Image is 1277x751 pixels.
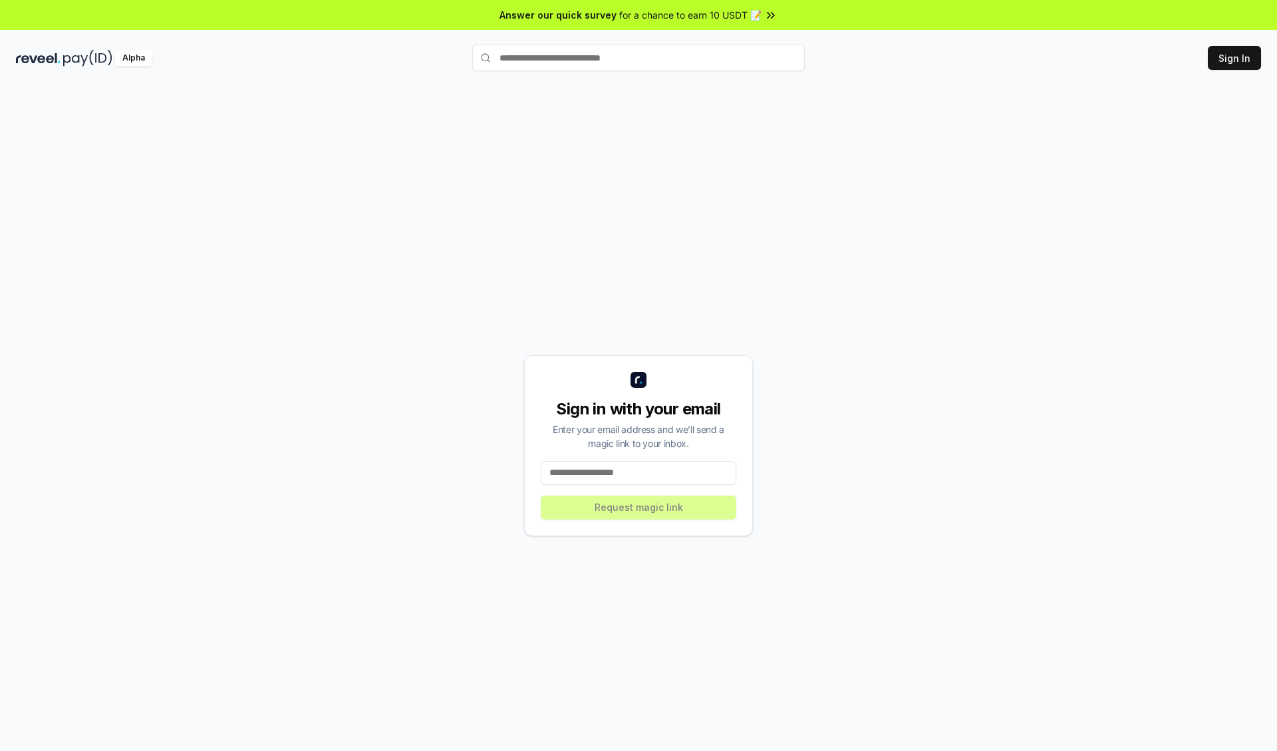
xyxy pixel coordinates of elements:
span: Answer our quick survey [499,8,617,22]
img: pay_id [63,50,112,67]
span: for a chance to earn 10 USDT 📝 [619,8,762,22]
button: Sign In [1208,46,1261,70]
div: Sign in with your email [541,398,736,420]
img: reveel_dark [16,50,61,67]
div: Enter your email address and we’ll send a magic link to your inbox. [541,422,736,450]
div: Alpha [115,50,152,67]
img: logo_small [631,372,646,388]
